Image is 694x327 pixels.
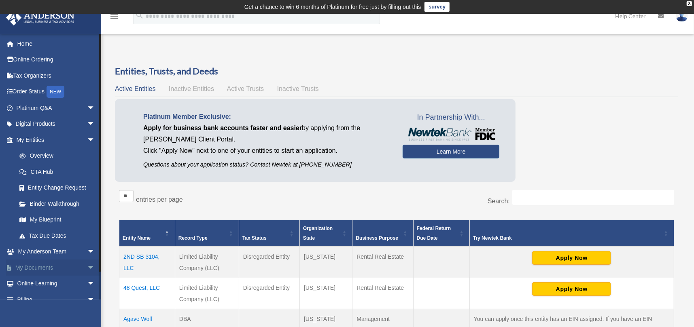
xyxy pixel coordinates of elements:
[676,10,688,22] img: User Pic
[488,198,510,205] label: Search:
[143,111,391,122] p: Platinum Member Exclusive:
[6,68,107,84] a: Tax Organizers
[403,111,499,124] span: In Partnership With...
[11,148,99,164] a: Overview
[417,226,451,241] span: Federal Return Due Date
[239,220,299,247] th: Tax Status: Activate to sort
[11,196,103,212] a: Binder Walkthrough
[119,220,175,247] th: Entity Name: Activate to invert sorting
[424,2,450,12] a: survey
[115,65,678,78] h3: Entities, Trusts, and Deeds
[6,132,103,148] a: My Entitiesarrow_drop_down
[109,14,119,21] a: menu
[87,100,103,116] span: arrow_drop_down
[6,84,107,100] a: Order StatusNEW
[143,124,302,131] span: Apply for business bank accounts faster and easier
[239,278,299,309] td: Disregarded Entity
[143,160,391,170] p: Questions about your application status? Contact Newtek at [PHONE_NUMBER]
[687,1,692,6] div: close
[47,86,64,98] div: NEW
[143,145,391,156] p: Click "Apply Now" next to one of your entities to start an application.
[6,291,107,308] a: Billingarrow_drop_down
[356,235,398,241] span: Business Purpose
[299,220,352,247] th: Organization State: Activate to sort
[123,235,151,241] span: Entity Name
[277,85,319,92] span: Inactive Trusts
[11,212,103,228] a: My Blueprint
[532,251,611,265] button: Apply Now
[6,276,107,292] a: Online Learningarrow_drop_down
[175,220,239,247] th: Record Type: Activate to sort
[6,100,107,116] a: Platinum Q&Aarrow_drop_down
[244,2,421,12] div: Get a chance to win 6 months of Platinum for free just by filling out this
[532,282,611,296] button: Apply Now
[135,11,144,20] i: search
[115,85,155,92] span: Active Entities
[299,247,352,278] td: [US_STATE]
[11,228,103,244] a: Tax Due Dates
[4,10,77,25] img: Anderson Advisors Platinum Portal
[175,278,239,309] td: Limited Liability Company (LLC)
[87,132,103,148] span: arrow_drop_down
[407,128,495,141] img: NewtekBankLogoSM.png
[413,220,469,247] th: Federal Return Due Date: Activate to sort
[143,122,391,145] p: by applying from the [PERSON_NAME] Client Portal.
[87,259,103,276] span: arrow_drop_down
[87,116,103,133] span: arrow_drop_down
[136,196,183,203] label: entries per page
[469,220,674,247] th: Try Newtek Bank : Activate to sort
[11,164,103,180] a: CTA Hub
[352,247,413,278] td: Rental Real Estate
[403,145,499,158] a: Learn More
[6,52,107,68] a: Online Ordering
[109,11,119,21] i: menu
[11,180,103,196] a: Entity Change Request
[303,226,333,241] span: Organization State
[473,233,662,243] div: Try Newtek Bank
[242,235,267,241] span: Tax Status
[169,85,214,92] span: Inactive Entities
[87,244,103,260] span: arrow_drop_down
[87,276,103,292] span: arrow_drop_down
[239,247,299,278] td: Disregarded Entity
[352,278,413,309] td: Rental Real Estate
[352,220,413,247] th: Business Purpose: Activate to sort
[227,85,264,92] span: Active Trusts
[6,116,107,132] a: Digital Productsarrow_drop_down
[87,291,103,308] span: arrow_drop_down
[178,235,208,241] span: Record Type
[6,244,107,260] a: My Anderson Teamarrow_drop_down
[6,36,107,52] a: Home
[175,247,239,278] td: Limited Liability Company (LLC)
[119,247,175,278] td: 2ND SB 3104, LLC
[299,278,352,309] td: [US_STATE]
[6,259,107,276] a: My Documentsarrow_drop_down
[119,278,175,309] td: 48 Quest, LLC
